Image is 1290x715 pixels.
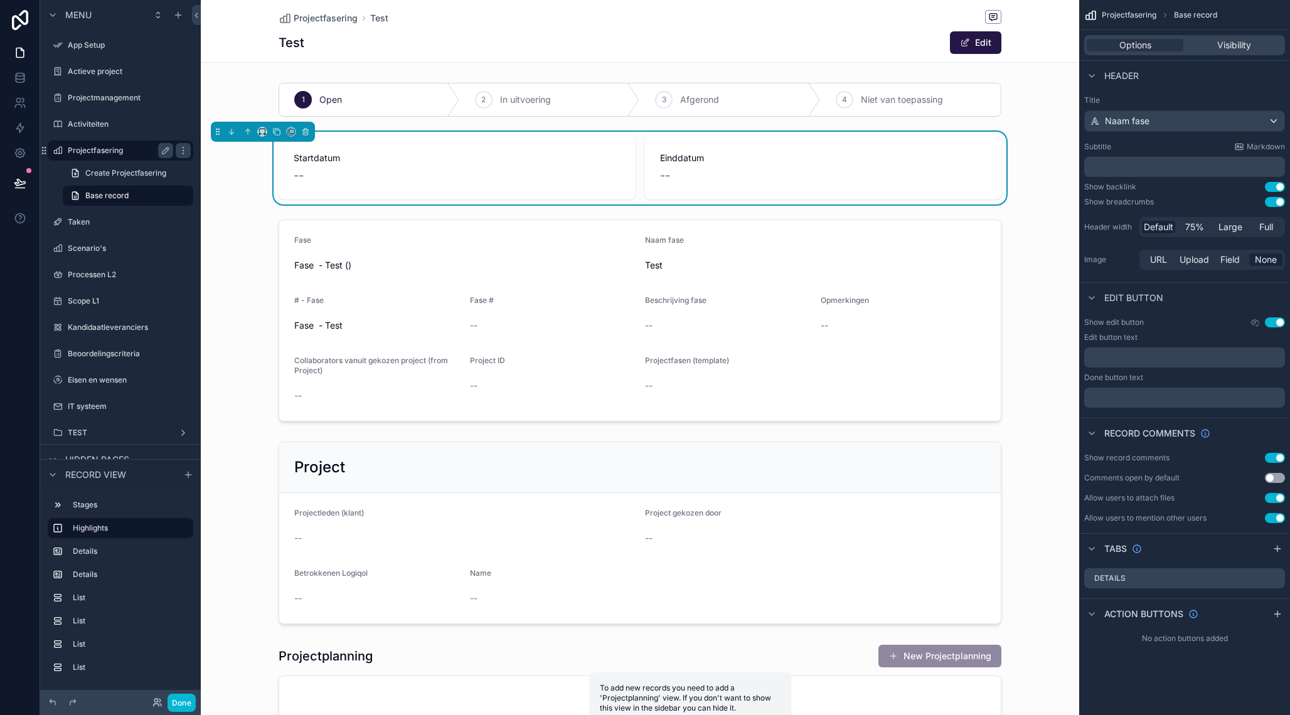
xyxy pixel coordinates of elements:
[48,238,193,258] a: Scenario's
[1084,197,1154,207] div: Show breadcrumbs
[73,616,188,626] label: List
[48,344,193,364] a: Beoordelingscriteria
[279,12,358,24] a: Projectfasering
[1084,453,1170,463] div: Show record comments
[68,40,191,50] label: App Setup
[68,93,191,103] label: Projectmanagement
[68,66,191,77] label: Actieve project
[63,186,193,206] a: Base record
[1220,253,1240,266] span: Field
[660,152,986,164] span: Einddatum
[168,694,196,712] button: Done
[73,593,188,603] label: List
[294,167,304,184] span: --
[1084,473,1180,483] div: Comments open by default
[48,317,193,337] a: Kandidaatleveranciers
[950,31,1001,54] button: Edit
[73,500,188,510] label: Stages
[1079,628,1290,649] div: No action buttons added
[65,453,129,466] span: Hidden pages
[1150,253,1167,266] span: URL
[68,243,191,253] label: Scenario's
[1084,317,1144,327] label: Show edit button
[48,140,193,161] a: Projectfasering
[68,217,191,227] label: Taken
[1084,255,1134,265] label: Image
[68,119,191,129] label: Activiteiten
[1105,115,1149,127] span: Naam fase
[294,152,620,164] span: Startdatum
[370,12,388,24] a: Test
[73,639,188,649] label: List
[1102,10,1156,20] span: Projectfasering
[85,168,166,178] span: Create Projectfasering
[1084,388,1285,408] div: scrollable content
[68,322,191,332] label: Kandidaatleveranciers
[1185,221,1204,233] span: 75%
[1104,70,1139,82] span: Header
[65,469,126,481] span: Record view
[68,428,173,438] label: TEST
[1084,332,1138,342] label: Edit button text
[600,683,771,712] span: To add new records you need to add a 'Projectplanning' view. If you don't want to show this view ...
[1084,142,1111,152] label: Subtitle
[63,163,193,183] a: Create Projectfasering
[1234,142,1285,152] a: Markdown
[1174,10,1217,20] span: Base record
[1104,292,1163,304] span: Edit button
[73,569,188,580] label: Details
[294,12,358,24] span: Projectfasering
[65,9,92,21] span: Menu
[48,35,193,55] a: App Setup
[48,114,193,134] a: Activiteiten
[48,291,193,311] a: Scope L1
[48,370,193,390] a: Eisen en wensen
[68,270,191,280] label: Processen L2
[1084,110,1285,132] button: Naam fase
[73,546,188,556] label: Details
[1084,493,1175,503] div: Allow users to attach files
[73,523,183,533] label: Highlights
[68,401,191,411] label: IT systeem
[1247,142,1285,152] span: Markdown
[1084,373,1143,383] label: Done button text
[68,349,191,359] label: Beoordelingscriteria
[73,662,188,672] label: List
[1084,157,1285,177] div: scrollable content
[1217,39,1251,51] span: Visibility
[1104,427,1195,440] span: Record comments
[1084,347,1285,368] div: scrollable content
[68,296,191,306] label: Scope L1
[1255,253,1277,266] span: None
[1180,253,1209,266] span: Upload
[1119,39,1151,51] span: Options
[48,265,193,285] a: Processen L2
[1218,221,1242,233] span: Large
[40,489,201,690] div: scrollable content
[48,396,193,416] a: IT systeem
[48,88,193,108] a: Projectmanagement
[1144,221,1173,233] span: Default
[1104,543,1127,555] span: Tabs
[1084,95,1285,105] label: Title
[660,167,670,184] span: --
[68,146,168,156] label: Projectfasering
[1104,608,1183,620] span: Action buttons
[68,375,191,385] label: Eisen en wensen
[1084,222,1134,232] label: Header width
[48,61,193,82] a: Actieve project
[279,34,304,51] h1: Test
[48,212,193,232] a: Taken
[1084,182,1136,192] div: Show backlink
[48,423,193,443] a: TEST
[1094,573,1126,583] label: Details
[1084,513,1207,523] div: Allow users to mention other users
[85,191,129,201] span: Base record
[1259,221,1273,233] span: Full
